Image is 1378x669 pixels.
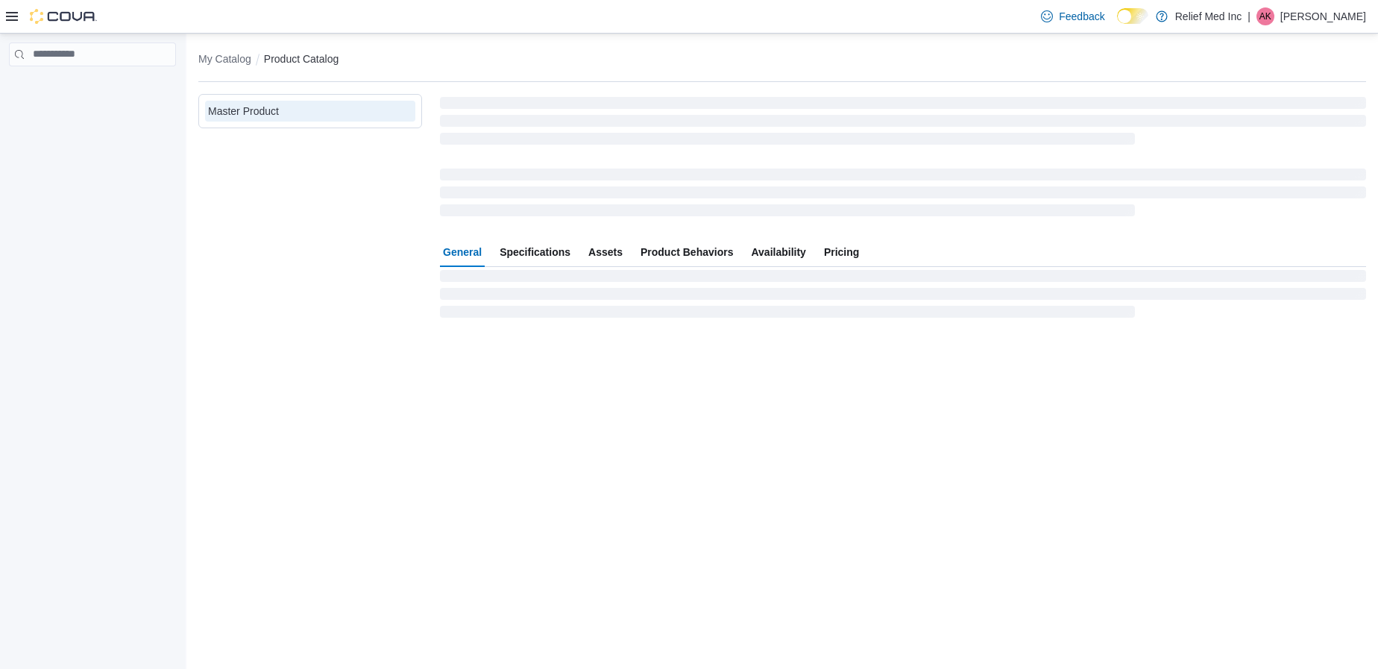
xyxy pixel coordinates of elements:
[1035,1,1110,31] a: Feedback
[500,237,570,267] span: Specifications
[440,100,1366,148] span: Loading
[1059,9,1104,24] span: Feedback
[198,51,1366,69] nav: An example of EuiBreadcrumbs
[1175,7,1242,25] p: Relief Med Inc
[198,53,251,65] button: My Catalog
[9,69,176,105] nav: Complex example
[208,104,412,119] div: Master Product
[1117,8,1148,24] input: Dark Mode
[440,172,1366,219] span: Loading
[641,237,733,267] span: Product Behaviors
[1280,7,1366,25] p: [PERSON_NAME]
[30,9,97,24] img: Cova
[1117,24,1118,25] span: Dark Mode
[1248,7,1250,25] p: |
[440,273,1366,321] span: Loading
[264,53,339,65] button: Product Catalog
[588,237,623,267] span: Assets
[1256,7,1274,25] div: Alyz Khowaja
[1259,7,1271,25] span: AK
[751,237,805,267] span: Availability
[443,237,482,267] span: General
[824,237,859,267] span: Pricing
